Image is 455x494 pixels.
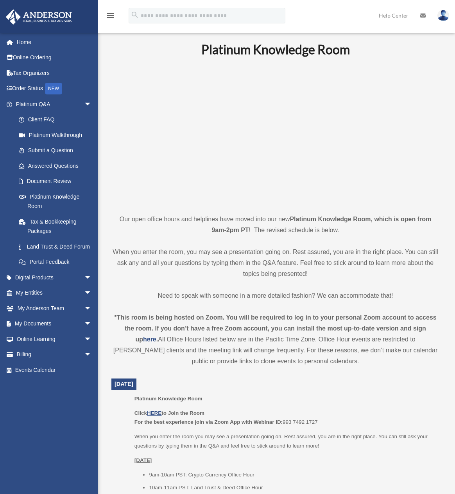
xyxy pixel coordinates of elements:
a: Online Learningarrow_drop_down [5,331,104,347]
span: arrow_drop_down [84,347,100,363]
i: search [131,11,139,19]
a: Platinum Walkthrough [11,127,104,143]
span: arrow_drop_down [84,300,100,316]
p: Our open office hours and helplines have moved into our new ! The revised schedule is below. [111,214,439,236]
a: Land Trust & Deed Forum [11,239,104,254]
b: For the best experience join via Zoom App with Webinar ID: [134,419,283,425]
a: Platinum Q&Aarrow_drop_down [5,96,104,112]
div: NEW [45,83,62,94]
a: Client FAQ [11,112,104,128]
img: User Pic [437,10,449,21]
a: Submit a Question [11,143,104,158]
img: Anderson Advisors Platinum Portal [4,9,74,25]
span: arrow_drop_down [84,285,100,301]
a: Tax Organizers [5,65,104,81]
b: Click to Join the Room [134,410,204,416]
a: Events Calendar [5,362,104,378]
a: Digital Productsarrow_drop_down [5,270,104,285]
a: Portal Feedback [11,254,104,270]
p: When you enter the room you may see a presentation going on. Rest assured, you are in the right p... [134,432,434,450]
a: Tax & Bookkeeping Packages [11,214,104,239]
a: Billingarrow_drop_down [5,347,104,363]
a: My Documentsarrow_drop_down [5,316,104,332]
a: Answered Questions [11,158,104,174]
span: Platinum Knowledge Room [134,396,202,402]
a: here [143,336,156,343]
span: arrow_drop_down [84,331,100,347]
a: Online Ordering [5,50,104,66]
u: [DATE] [134,457,152,463]
a: menu [106,14,115,20]
span: arrow_drop_down [84,270,100,286]
div: All Office Hours listed below are in the Pacific Time Zone. Office Hour events are restricted to ... [111,312,439,367]
p: When you enter the room, you may see a presentation going on. Rest assured, you are in the right ... [111,247,439,279]
strong: . [156,336,158,343]
a: HERE [147,410,161,416]
iframe: 231110_Toby_KnowledgeRoom [158,68,393,199]
a: Document Review [11,174,104,189]
span: arrow_drop_down [84,316,100,332]
span: [DATE] [115,381,133,387]
strong: Platinum Knowledge Room, which is open from 9am-2pm PT [211,216,431,233]
li: 9am-10am PST: Crypto Currency Office Hour [149,470,434,480]
p: Need to speak with someone in a more detailed fashion? We can accommodate that! [111,290,439,301]
a: My Anderson Teamarrow_drop_down [5,300,104,316]
a: Platinum Knowledge Room [11,189,100,214]
span: arrow_drop_down [84,96,100,112]
a: My Entitiesarrow_drop_down [5,285,104,301]
i: menu [106,11,115,20]
strong: *This room is being hosted on Zoom. You will be required to log in to your personal Zoom account ... [114,314,436,343]
a: Order StatusNEW [5,81,104,97]
a: Home [5,34,104,50]
p: 993 7492 1727 [134,409,434,427]
b: Platinum Knowledge Room [201,42,350,57]
li: 10am-11am PST: Land Trust & Deed Office Hour [149,483,434,492]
